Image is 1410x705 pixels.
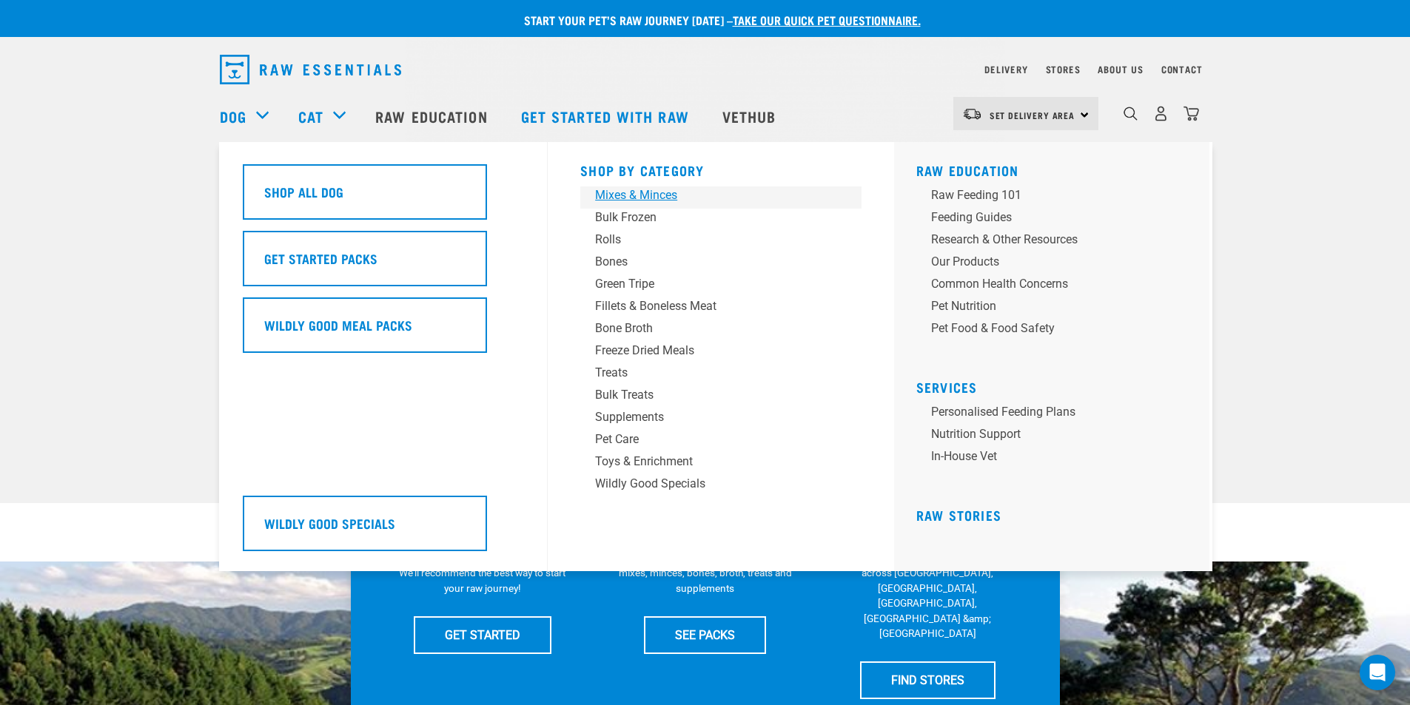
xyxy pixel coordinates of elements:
[360,87,506,146] a: Raw Education
[243,496,524,562] a: Wildly Good Specials
[580,275,862,297] a: Green Tripe
[931,297,1162,315] div: Pet Nutrition
[916,448,1198,470] a: In-house vet
[916,166,1019,174] a: Raw Education
[243,164,524,231] a: Shop All Dog
[1161,67,1203,72] a: Contact
[1360,655,1395,690] div: Open Intercom Messenger
[595,431,826,448] div: Pet Care
[931,186,1162,204] div: Raw Feeding 101
[595,253,826,271] div: Bones
[506,87,708,146] a: Get started with Raw
[580,231,862,253] a: Rolls
[733,16,921,23] a: take our quick pet questionnaire.
[595,364,826,382] div: Treats
[580,163,862,175] h5: Shop By Category
[264,513,395,533] h5: Wildly Good Specials
[931,209,1162,226] div: Feeding Guides
[595,275,826,293] div: Green Tripe
[916,380,1198,391] h5: Services
[580,186,862,209] a: Mixes & Minces
[860,661,996,698] a: FIND STORES
[1184,106,1199,121] img: home-icon@2x.png
[595,320,826,337] div: Bone Broth
[1046,67,1081,72] a: Stores
[595,297,826,315] div: Fillets & Boneless Meat
[595,209,826,226] div: Bulk Frozen
[931,275,1162,293] div: Common Health Concerns
[264,182,343,201] h5: Shop All Dog
[1098,67,1143,72] a: About Us
[916,297,1198,320] a: Pet Nutrition
[708,87,795,146] a: Vethub
[916,253,1198,275] a: Our Products
[916,275,1198,297] a: Common Health Concerns
[1153,106,1169,121] img: user.png
[414,616,551,653] a: GET STARTED
[595,408,826,426] div: Supplements
[916,403,1198,425] a: Personalised Feeding Plans
[990,112,1075,118] span: Set Delivery Area
[580,364,862,386] a: Treats
[595,231,826,249] div: Rolls
[220,55,401,84] img: Raw Essentials Logo
[916,186,1198,209] a: Raw Feeding 101
[298,105,323,127] a: Cat
[580,408,862,431] a: Supplements
[931,320,1162,337] div: Pet Food & Food Safety
[595,475,826,493] div: Wildly Good Specials
[580,253,862,275] a: Bones
[916,511,1001,519] a: Raw Stories
[916,209,1198,231] a: Feeding Guides
[595,186,826,204] div: Mixes & Minces
[595,386,826,404] div: Bulk Treats
[220,105,246,127] a: Dog
[208,49,1203,90] nav: dropdown navigation
[984,67,1027,72] a: Delivery
[264,249,377,268] h5: Get Started Packs
[580,475,862,497] a: Wildly Good Specials
[644,616,766,653] a: SEE PACKS
[243,231,524,297] a: Get Started Packs
[916,320,1198,342] a: Pet Food & Food Safety
[580,431,862,453] a: Pet Care
[580,453,862,475] a: Toys & Enrichment
[580,342,862,364] a: Freeze Dried Meals
[841,536,1015,641] p: We have 17 stores specialising in raw pet food &amp; nutritional advice across [GEOGRAPHIC_DATA],...
[1124,107,1138,121] img: home-icon-1@2x.png
[916,231,1198,253] a: Research & Other Resources
[962,107,982,121] img: van-moving.png
[580,297,862,320] a: Fillets & Boneless Meat
[243,297,524,364] a: Wildly Good Meal Packs
[931,231,1162,249] div: Research & Other Resources
[916,425,1198,448] a: Nutrition Support
[580,209,862,231] a: Bulk Frozen
[931,253,1162,271] div: Our Products
[595,342,826,360] div: Freeze Dried Meals
[580,320,862,342] a: Bone Broth
[595,453,826,470] div: Toys & Enrichment
[264,315,412,334] h5: Wildly Good Meal Packs
[580,386,862,408] a: Bulk Treats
